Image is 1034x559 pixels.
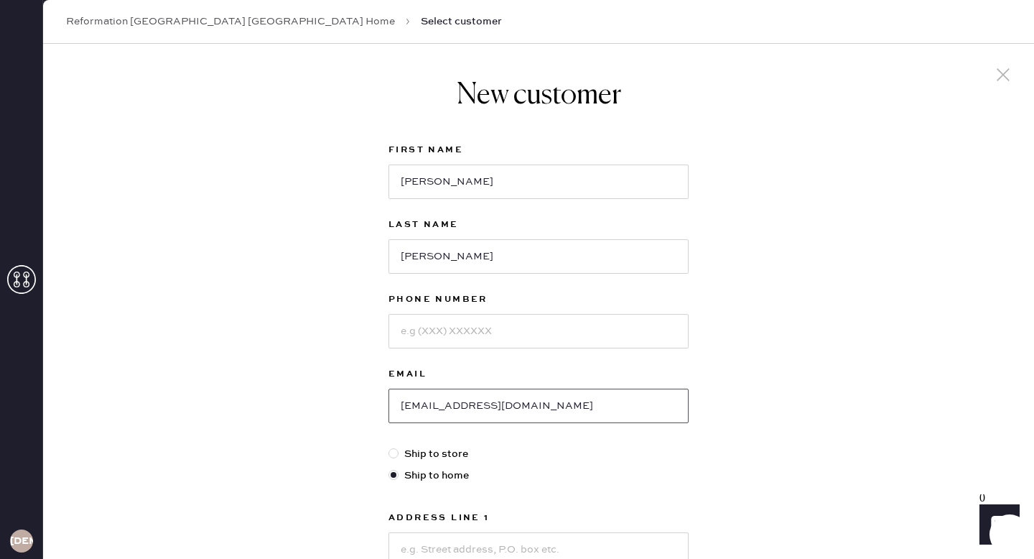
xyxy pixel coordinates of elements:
[388,509,689,527] label: Address Line 1
[421,14,502,29] span: Select customer
[966,494,1028,556] iframe: Front Chat
[66,14,395,29] a: Reformation [GEOGRAPHIC_DATA] [GEOGRAPHIC_DATA] Home
[388,142,689,159] label: First Name
[388,78,689,113] h1: New customer
[388,468,689,484] label: Ship to home
[388,389,689,423] input: e.g. john@doe.com
[388,291,689,308] label: Phone Number
[388,165,689,199] input: e.g. John
[10,536,33,546] h3: [DEMOGRAPHIC_DATA]
[388,239,689,274] input: e.g. Doe
[388,216,689,234] label: Last Name
[388,446,689,462] label: Ship to store
[388,314,689,348] input: e.g (XXX) XXXXXX
[388,366,689,383] label: Email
